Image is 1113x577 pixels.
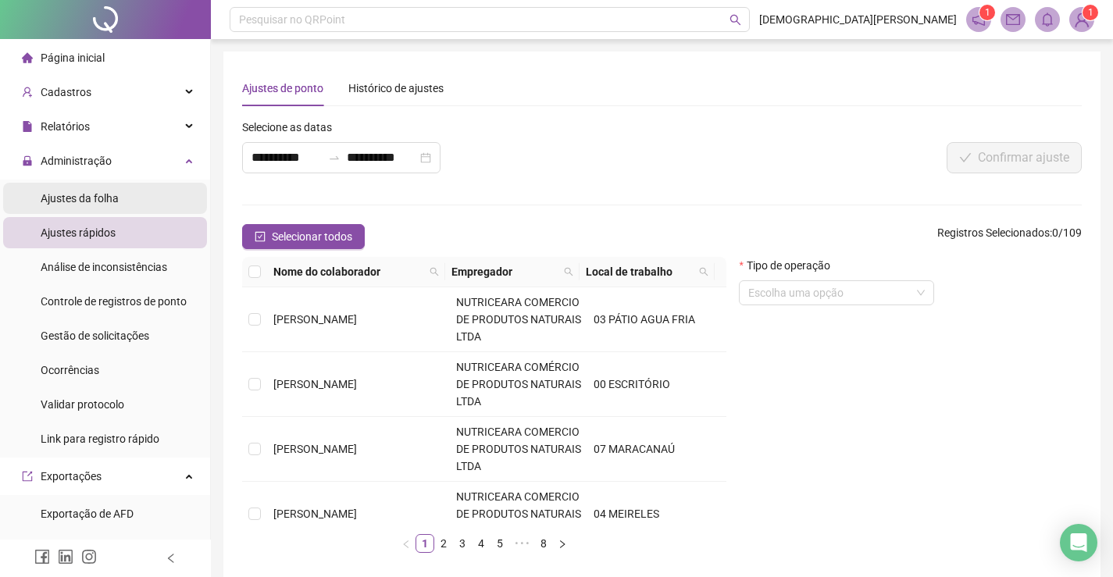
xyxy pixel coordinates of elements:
[594,378,670,390] span: 00 ESCRITÓRIO
[22,121,33,132] span: file
[397,534,416,553] button: left
[273,508,357,520] span: [PERSON_NAME]
[41,226,116,239] span: Ajustes rápidos
[972,12,986,27] span: notification
[473,535,490,552] a: 4
[328,151,341,164] span: swap-right
[1040,12,1054,27] span: bell
[947,142,1082,173] button: Confirmar ajuste
[699,267,708,276] span: search
[401,540,411,549] span: left
[730,14,741,26] span: search
[472,534,491,553] li: 4
[759,11,957,28] span: [DEMOGRAPHIC_DATA][PERSON_NAME]
[41,261,167,273] span: Análise de inconsistências
[41,155,112,167] span: Administração
[242,80,323,97] div: Ajustes de ponto
[594,313,695,326] span: 03 PÁTIO AGUA FRIA
[451,263,558,280] span: Empregador
[1088,7,1093,18] span: 1
[41,470,102,483] span: Exportações
[273,313,357,326] span: [PERSON_NAME]
[22,52,33,63] span: home
[985,7,990,18] span: 1
[58,549,73,565] span: linkedin
[594,508,659,520] span: 04 MEIRELES
[22,471,33,482] span: export
[41,398,124,411] span: Validar protocolo
[41,433,159,445] span: Link para registro rápido
[41,508,134,520] span: Exportação de AFD
[594,443,675,455] span: 07 MARACANAÚ
[937,226,1050,239] span: Registros Selecionados
[456,426,581,472] span: NUTRICEARA COMERCIO DE PRODUTOS NATURAIS LTDA
[416,534,434,553] li: 1
[242,119,342,136] label: Selecione as datas
[553,534,572,553] button: right
[426,260,442,283] span: search
[564,267,573,276] span: search
[454,535,471,552] a: 3
[1070,8,1093,31] img: 93830
[41,120,90,133] span: Relatórios
[22,155,33,166] span: lock
[937,224,1082,249] span: : 0 / 109
[1006,12,1020,27] span: mail
[166,553,177,564] span: left
[430,267,439,276] span: search
[1060,524,1097,561] div: Open Intercom Messenger
[561,260,576,283] span: search
[535,535,552,552] a: 8
[416,535,433,552] a: 1
[41,329,149,342] span: Gestão de solicitações
[41,86,91,98] span: Cadastros
[255,231,266,242] span: check-square
[81,549,97,565] span: instagram
[456,361,581,408] span: NUTRICEARA COMÉRCIO DE PRODUTOS NATURAIS LTDA
[553,534,572,553] li: Próxima página
[586,263,693,280] span: Local de trabalho
[453,534,472,553] li: 3
[41,52,105,64] span: Página inicial
[41,295,187,308] span: Controle de registros de ponto
[397,534,416,553] li: Página anterior
[272,228,352,245] span: Selecionar todos
[509,534,534,553] span: •••
[435,535,452,552] a: 2
[979,5,995,20] sup: 1
[273,378,357,390] span: [PERSON_NAME]
[739,257,840,274] label: Tipo de operação
[273,263,423,280] span: Nome do colaborador
[348,80,444,97] div: Histórico de ajustes
[1083,5,1098,20] sup: Atualize o seu contato no menu Meus Dados
[273,443,357,455] span: [PERSON_NAME]
[534,534,553,553] li: 8
[242,224,365,249] button: Selecionar todos
[509,534,534,553] li: 5 próximas páginas
[34,549,50,565] span: facebook
[456,490,581,537] span: NUTRICEARA COMERCIO DE PRODUTOS NATURAIS LTDA
[41,192,119,205] span: Ajustes da folha
[434,534,453,553] li: 2
[696,260,712,283] span: search
[328,151,341,164] span: to
[558,540,567,549] span: right
[22,87,33,98] span: user-add
[41,364,99,376] span: Ocorrências
[491,535,508,552] a: 5
[456,296,581,343] span: NUTRICEARA COMERCIO DE PRODUTOS NATURAIS LTDA
[491,534,509,553] li: 5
